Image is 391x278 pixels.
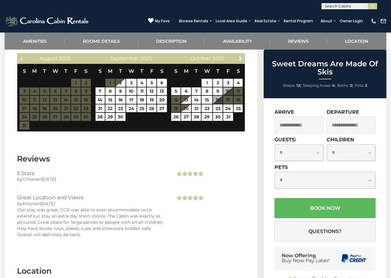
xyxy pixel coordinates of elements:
a: 20 [157,96,167,104]
a: 18 [137,96,146,104]
span: September [110,55,139,61]
div: Our stay was great, CCR was able to even accommodate us to extend our stay an extra day short not... [17,207,166,238]
a: 2 [213,79,223,87]
a: 13 [181,96,191,104]
a: 9 [213,87,223,95]
a: 7 [96,87,105,95]
span: Tuesday [119,68,122,74]
h2: Sweet Dreams Are Made Of Skis [265,60,385,76]
span: 2025 [59,55,71,61]
a: Amenities [5,33,65,50]
span: Saturday [237,68,240,74]
a: 19 [147,96,156,104]
a: 29 [105,113,115,121]
a: 8 [202,87,212,95]
span: My Favs [155,18,170,24]
h3: Reviews [17,153,245,164]
strong: 2 [365,83,367,88]
img: mail-regular-white.png [380,18,386,24]
a: Reviews [270,33,327,50]
a: 6 [181,87,191,95]
a: 27 [157,104,167,113]
li: | [283,82,301,90]
span: Sunday [23,68,26,74]
a: 14 [192,96,201,104]
a: 22 [105,104,115,113]
div: - [17,182,166,188]
span: Thursday [140,68,143,74]
a: Location [327,33,386,50]
a: 28 [192,113,201,121]
a: Availability [205,33,270,50]
a: 25 [137,104,146,113]
a: 30 [116,113,125,121]
span: Monday [108,68,113,74]
a: 13 [157,87,167,95]
strong: 2 [350,83,352,88]
label: Pets [274,164,288,170]
a: 22 [202,104,212,113]
a: 15 [105,96,115,104]
button: Questions? [274,221,376,241]
a: 2 [116,79,125,87]
a: 26 [147,104,156,113]
a: 8 [105,87,115,95]
a: 5 [171,87,181,95]
a: 24 [223,104,233,113]
span: Wednesday [129,68,134,74]
a: Owner Login [337,17,366,25]
h3: Great Location and Views [17,195,166,200]
h3: 5 Stars [17,170,166,176]
a: Description [138,33,205,50]
span: Gillian [22,176,36,182]
a: 21 [192,104,201,113]
span: Friday [150,68,153,74]
span: Wednesday [53,68,58,74]
a: 4 [234,79,243,87]
a: 25 [234,104,243,113]
span: Monday [32,68,37,74]
a: 12 [147,87,156,95]
span: Sleeping Areas: [303,83,331,88]
label: Guests: [274,137,296,143]
a: 24 [126,104,137,113]
a: 5 [147,79,156,87]
a: Next [236,54,244,62]
span: August [40,55,58,61]
a: Local Area Guide [213,17,250,25]
button: Book Now [274,198,376,218]
a: 11 [137,87,146,95]
a: 1 [202,79,212,87]
span: Tuesday [43,68,46,74]
a: 9 [116,87,125,95]
a: 16 [116,96,125,104]
span: Friday [74,68,77,74]
span: Saturday [160,68,164,74]
a: Browse Rentals [176,17,211,25]
span: October [190,55,211,61]
a: Real Estate [252,17,279,25]
label: Departure [327,109,359,115]
a: 27 [181,113,191,121]
a: 31 [223,113,233,121]
span: Baths: [337,83,349,88]
a: 17 [126,96,137,104]
span: Buy Now Pay Later! [282,258,329,263]
li: | [303,82,336,90]
span: 2025 [212,55,224,61]
span: Tuesday [195,68,198,74]
span: Sunday [174,68,177,74]
span: Kirlyn [22,201,35,206]
span: Sleeps: [283,83,295,88]
div: by on [17,176,166,182]
label: Children [327,137,354,143]
a: Rooms Details [65,33,138,50]
a: Rental Program [281,17,316,25]
a: 26 [171,113,181,121]
a: 23 [116,104,125,113]
div: Now Offering [282,253,329,263]
span: Thursday [64,68,67,74]
a: 3 [126,79,137,87]
a: 6 [157,79,167,87]
span: Next [238,56,243,61]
